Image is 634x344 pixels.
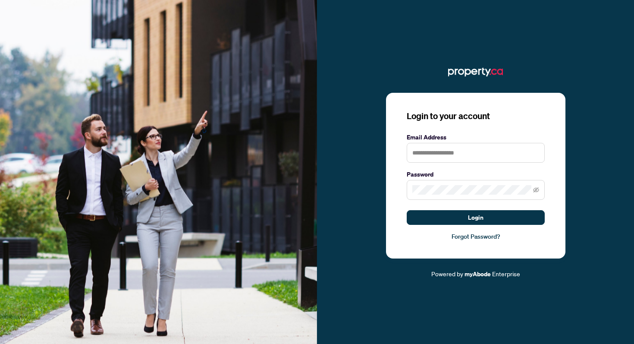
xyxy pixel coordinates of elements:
[492,270,520,278] span: Enterprise
[533,187,539,193] span: eye-invisible
[465,269,491,279] a: myAbode
[468,211,483,224] span: Login
[407,170,545,179] label: Password
[407,232,545,241] a: Forgot Password?
[407,210,545,225] button: Login
[407,110,545,122] h3: Login to your account
[448,65,503,79] img: ma-logo
[431,270,463,278] span: Powered by
[407,133,545,142] label: Email Address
